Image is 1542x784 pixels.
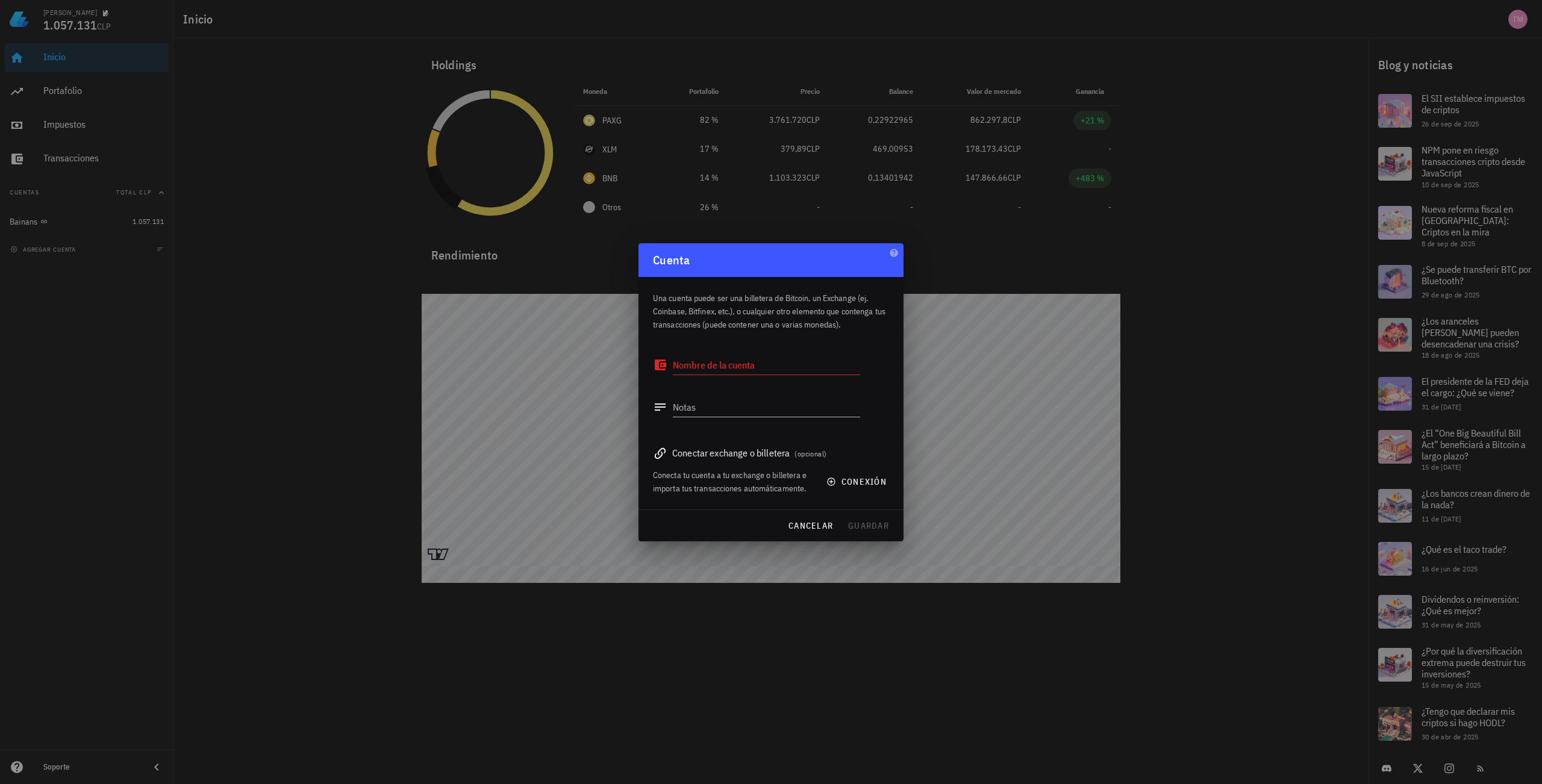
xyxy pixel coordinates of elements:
div: Una cuenta puede ser una billetera de Bitcoin, un Exchange (ej. Coinbase, Bitfinex, etc.), o cual... [653,277,889,338]
div: Cuenta [638,243,904,277]
span: (opcional) [794,449,826,458]
button: cancelar [783,515,838,537]
div: Conecta tu cuenta a tu exchange o billetera e importa tus transacciones automáticamente. [653,468,812,495]
span: conexión [829,476,887,487]
div: Conectar exchange o billetera [653,444,889,461]
span: cancelar [788,520,833,531]
button: conexión [819,471,896,493]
